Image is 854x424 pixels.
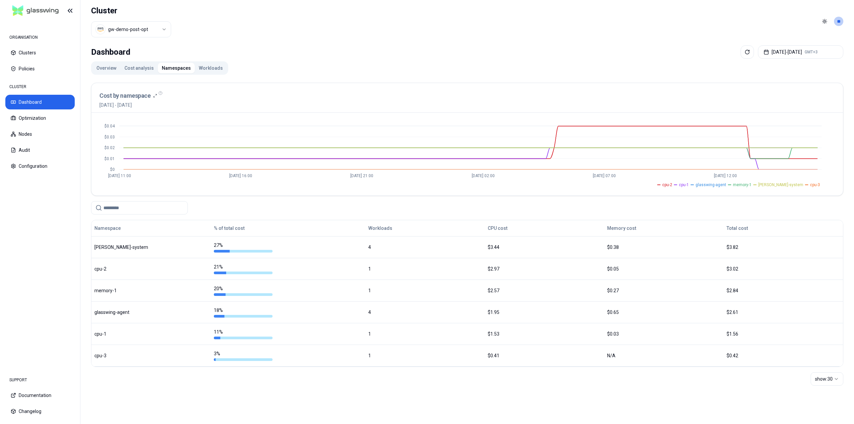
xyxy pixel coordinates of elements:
[214,285,273,296] div: 20 %
[94,222,121,235] button: Namespace
[94,309,208,316] div: glasswing-agent
[158,63,195,73] button: Namespaces
[368,266,482,272] div: 1
[607,266,721,272] div: $0.05
[104,135,115,139] tspan: $0.03
[214,307,273,318] div: 18 %
[214,264,273,274] div: 21 %
[727,222,748,235] button: Total cost
[733,182,752,187] span: memory-1
[5,404,75,419] button: Changelog
[195,63,227,73] button: Workloads
[727,287,840,294] div: $2.84
[5,159,75,173] button: Configuration
[488,331,601,337] div: $1.53
[5,111,75,125] button: Optimization
[104,124,115,128] tspan: $0.04
[91,21,171,37] button: Select a value
[368,244,482,251] div: 4
[368,287,482,294] div: 1
[758,45,843,59] button: [DATE]-[DATE]GMT+3
[91,45,130,59] div: Dashboard
[607,352,721,359] div: N/A
[368,222,392,235] button: Workloads
[104,156,115,161] tspan: $0.01
[214,242,273,253] div: 27 %
[810,182,820,187] span: cpu-3
[607,222,636,235] button: Memory cost
[97,26,104,33] img: aws
[488,287,601,294] div: $2.57
[94,244,208,251] div: [PERSON_NAME]-system
[368,309,482,316] div: 4
[607,287,721,294] div: $0.27
[94,287,208,294] div: memory-1
[214,222,245,235] button: % of total cost
[714,173,737,178] tspan: [DATE] 12:00
[607,244,721,251] div: $0.38
[488,222,507,235] button: CPU cost
[350,173,373,178] tspan: [DATE] 21:00
[679,182,689,187] span: cpu-1
[110,167,115,172] tspan: $0
[92,63,120,73] button: Overview
[5,61,75,76] button: Policies
[120,63,158,73] button: Cost analysis
[99,91,150,100] h3: Cost by namespace
[727,331,840,337] div: $1.56
[94,266,208,272] div: cpu-2
[5,45,75,60] button: Clusters
[214,329,273,339] div: 11 %
[214,350,273,361] div: 3 %
[727,352,840,359] div: $0.42
[758,182,803,187] span: [PERSON_NAME]-system
[104,145,115,150] tspan: $0.02
[5,95,75,109] button: Dashboard
[368,331,482,337] div: 1
[108,26,148,33] div: gw-demo-post-opt
[108,173,131,178] tspan: [DATE] 11:00
[5,143,75,157] button: Audit
[607,331,721,337] div: $0.03
[488,244,601,251] div: $3.44
[5,127,75,141] button: Nodes
[727,266,840,272] div: $3.02
[662,182,672,187] span: cpu-2
[696,182,726,187] span: glasswing-agent
[94,352,208,359] div: cpu-3
[94,331,208,337] div: cpu-1
[805,49,818,55] span: GMT+3
[472,173,495,178] tspan: [DATE] 02:00
[5,373,75,387] div: SUPPORT
[10,3,61,19] img: GlassWing
[368,352,482,359] div: 1
[5,388,75,403] button: Documentation
[607,309,721,316] div: $0.65
[488,309,601,316] div: $1.95
[5,31,75,44] div: ORGANISATION
[593,173,616,178] tspan: [DATE] 07:00
[5,80,75,93] div: CLUSTER
[488,266,601,272] div: $2.97
[727,309,840,316] div: $2.61
[99,102,157,108] span: [DATE] - [DATE]
[727,244,840,251] div: $3.82
[91,5,171,16] h1: Cluster
[229,173,252,178] tspan: [DATE] 16:00
[488,352,601,359] div: $0.41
